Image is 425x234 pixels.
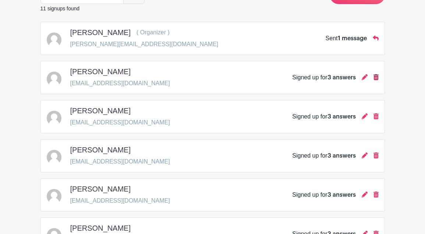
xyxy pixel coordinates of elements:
h5: [PERSON_NAME] [70,145,131,154]
img: default-ce2991bfa6775e67f084385cd625a349d9dcbb7a52a09fb2fda1e96e2d18dcdb.png [47,72,61,86]
span: ( Organizer ) [137,29,170,35]
div: Signed up for [292,190,355,199]
p: [EMAIL_ADDRESS][DOMAIN_NAME] [70,196,170,205]
span: 3 answers [327,153,356,159]
p: [EMAIL_ADDRESS][DOMAIN_NAME] [70,157,170,166]
h5: [PERSON_NAME] [70,224,131,233]
span: 3 answers [327,75,356,80]
img: default-ce2991bfa6775e67f084385cd625a349d9dcbb7a52a09fb2fda1e96e2d18dcdb.png [47,32,61,47]
small: 11 signups found [40,6,80,11]
span: 1 message [338,35,367,41]
h5: [PERSON_NAME] [70,28,131,37]
div: Signed up for [292,112,355,121]
p: [EMAIL_ADDRESS][DOMAIN_NAME] [70,118,170,127]
img: default-ce2991bfa6775e67f084385cd625a349d9dcbb7a52a09fb2fda1e96e2d18dcdb.png [47,150,61,165]
h5: [PERSON_NAME] [70,106,131,115]
img: default-ce2991bfa6775e67f084385cd625a349d9dcbb7a52a09fb2fda1e96e2d18dcdb.png [47,111,61,125]
h5: [PERSON_NAME] [70,67,131,76]
h5: [PERSON_NAME] [70,185,131,193]
span: 3 answers [327,192,356,198]
img: default-ce2991bfa6775e67f084385cd625a349d9dcbb7a52a09fb2fda1e96e2d18dcdb.png [47,189,61,204]
div: Signed up for [292,73,355,82]
div: Sent [326,34,367,43]
div: Signed up for [292,151,355,160]
p: [EMAIL_ADDRESS][DOMAIN_NAME] [70,79,170,88]
p: [PERSON_NAME][EMAIL_ADDRESS][DOMAIN_NAME] [70,40,219,49]
span: 3 answers [327,114,356,120]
